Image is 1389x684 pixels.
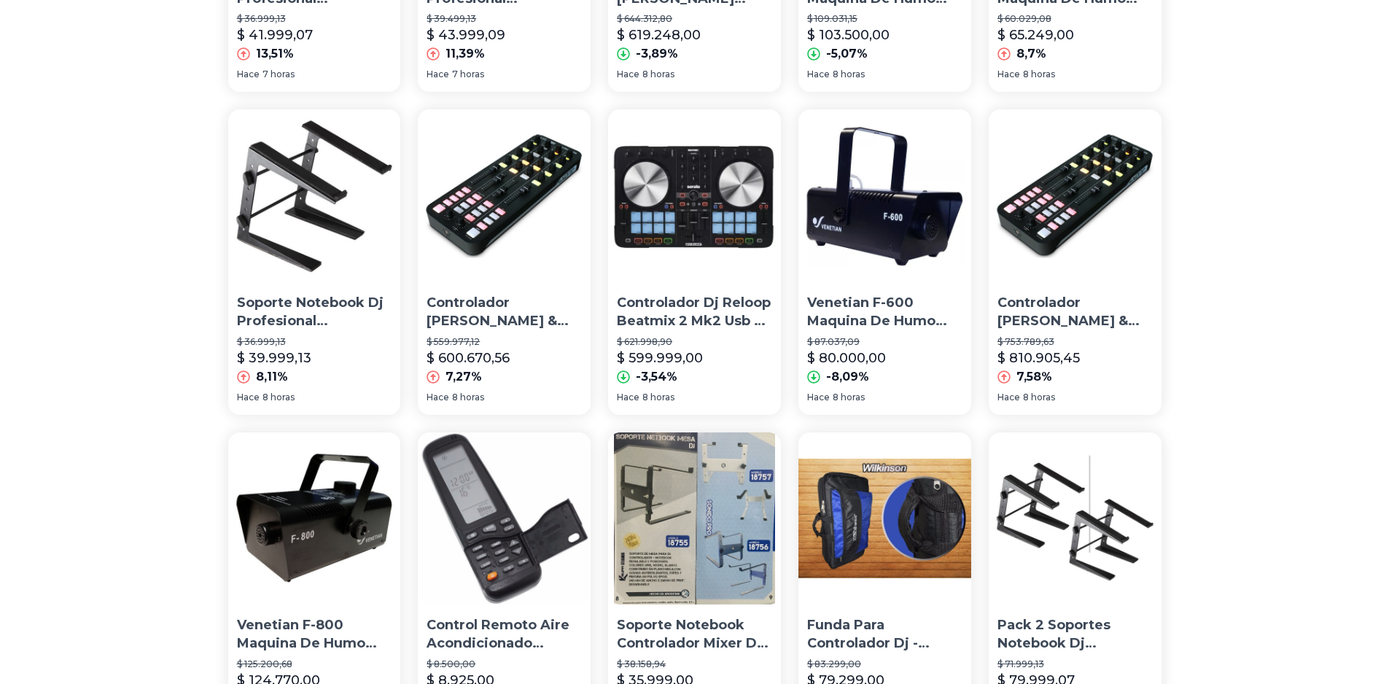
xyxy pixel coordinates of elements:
[617,658,772,670] p: $ 38.158,94
[452,69,484,80] span: 7 horas
[807,13,962,25] p: $ 109.031,15
[997,294,1153,330] p: Controlador [PERSON_NAME] & [PERSON_NAME] Xone K2
[636,45,678,63] p: -3,89%
[1023,392,1055,403] span: 8 horas
[237,25,313,45] p: $ 41.999,07
[807,69,830,80] span: Hace
[418,432,591,605] img: Control Remoto Aire Acondicionado Carrier York Dj Todelec
[237,69,260,80] span: Hace
[807,336,962,348] p: $ 87.037,09
[807,616,962,653] p: Funda Para Controlador Dj - Pioneer - Denon+ Notebook Envio
[807,294,962,330] p: Venetian F-600 Maquina De Humo 600w Control Dj Fiesta 400
[997,25,1074,45] p: $ 65.249,00
[989,109,1162,282] img: Controlador Dj Allen & Heath Xone K2
[997,69,1020,80] span: Hace
[826,45,868,63] p: -5,07%
[427,348,510,368] p: $ 600.670,56
[617,294,772,330] p: Controlador Dj Reloop Beatmix 2 Mk2 Usb 2 [PERSON_NAME] Oferta
[237,13,392,25] p: $ 36.999,13
[446,45,485,63] p: 11,39%
[1023,69,1055,80] span: 8 horas
[642,392,674,403] span: 8 horas
[237,658,392,670] p: $ 125.200,68
[617,13,772,25] p: $ 644.312,80
[826,368,869,386] p: -8,09%
[1016,45,1046,63] p: 8,7%
[617,336,772,348] p: $ 621.998,90
[608,109,781,414] a: Controlador Dj Reloop Beatmix 2 Mk2 Usb 2 Canales OfertaControlador Dj Reloop Beatmix 2 Mk2 Usb 2...
[427,13,582,25] p: $ 39.499,13
[989,109,1162,414] a: Controlador Dj Allen & Heath Xone K2Controlador [PERSON_NAME] & [PERSON_NAME] Xone K2$ 753.789,63...
[807,348,886,368] p: $ 80.000,00
[798,109,971,282] img: Venetian F-600 Maquina De Humo 600w Control Dj Fiesta 400
[262,69,295,80] span: 7 horas
[617,25,701,45] p: $ 619.248,00
[1016,368,1052,386] p: 7,58%
[256,368,288,386] p: 8,11%
[833,392,865,403] span: 8 horas
[989,432,1162,605] img: Pack 2 Soportes Notebook Dj Controlador Regulable Envio
[807,658,962,670] p: $ 83.299,00
[228,109,401,414] a: Soporte Notebook Dj Profesional Controlador Regulable OfeSoporte Notebook Dj Profesional Controla...
[427,294,582,330] p: Controlador [PERSON_NAME] & [PERSON_NAME] Xone K2
[798,109,971,414] a: Venetian F-600 Maquina De Humo 600w Control Dj Fiesta 400Venetian F-600 Maquina De Humo 600w Cont...
[237,336,392,348] p: $ 36.999,13
[427,69,449,80] span: Hace
[798,432,971,605] img: Funda Para Controlador Dj - Pioneer - Denon+ Notebook Envio
[997,348,1080,368] p: $ 810.905,45
[256,45,294,63] p: 13,51%
[418,109,591,414] a: Controlador Dj Allen & Heath Xone K2Controlador [PERSON_NAME] & [PERSON_NAME] Xone K2$ 559.977,12...
[418,109,591,282] img: Controlador Dj Allen & Heath Xone K2
[452,392,484,403] span: 8 horas
[997,392,1020,403] span: Hace
[636,368,677,386] p: -3,54%
[427,658,582,670] p: $ 8.500,00
[833,69,865,80] span: 8 horas
[617,348,703,368] p: $ 599.999,00
[237,348,311,368] p: $ 39.999,13
[617,616,772,653] p: Soporte Notebook Controlador Mixer Dj Negro
[608,432,781,605] img: Soporte Notebook Controlador Mixer Dj Negro
[427,616,582,653] p: Control Remoto Aire Acondicionado Carrier York Dj Todelec
[427,336,582,348] p: $ 559.977,12
[228,109,401,282] img: Soporte Notebook Dj Profesional Controlador Regulable Ofe
[617,69,639,80] span: Hace
[237,616,392,653] p: Venetian F-800 Maquina De Humo 800w Control Remoto Dj 800
[617,392,639,403] span: Hace
[262,392,295,403] span: 8 horas
[427,25,505,45] p: $ 43.999,09
[228,432,401,605] img: Venetian F-800 Maquina De Humo 800w Control Remoto Dj 800
[997,616,1153,653] p: Pack 2 Soportes Notebook Dj Controlador Regulable Envio
[807,25,890,45] p: $ 103.500,00
[427,392,449,403] span: Hace
[642,69,674,80] span: 8 horas
[608,109,781,282] img: Controlador Dj Reloop Beatmix 2 Mk2 Usb 2 Canales Oferta
[237,392,260,403] span: Hace
[997,13,1153,25] p: $ 60.029,08
[807,392,830,403] span: Hace
[237,294,392,330] p: Soporte Notebook Dj Profesional Controlador Regulable Ofe
[446,368,482,386] p: 7,27%
[997,658,1153,670] p: $ 71.999,13
[997,336,1153,348] p: $ 753.789,63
